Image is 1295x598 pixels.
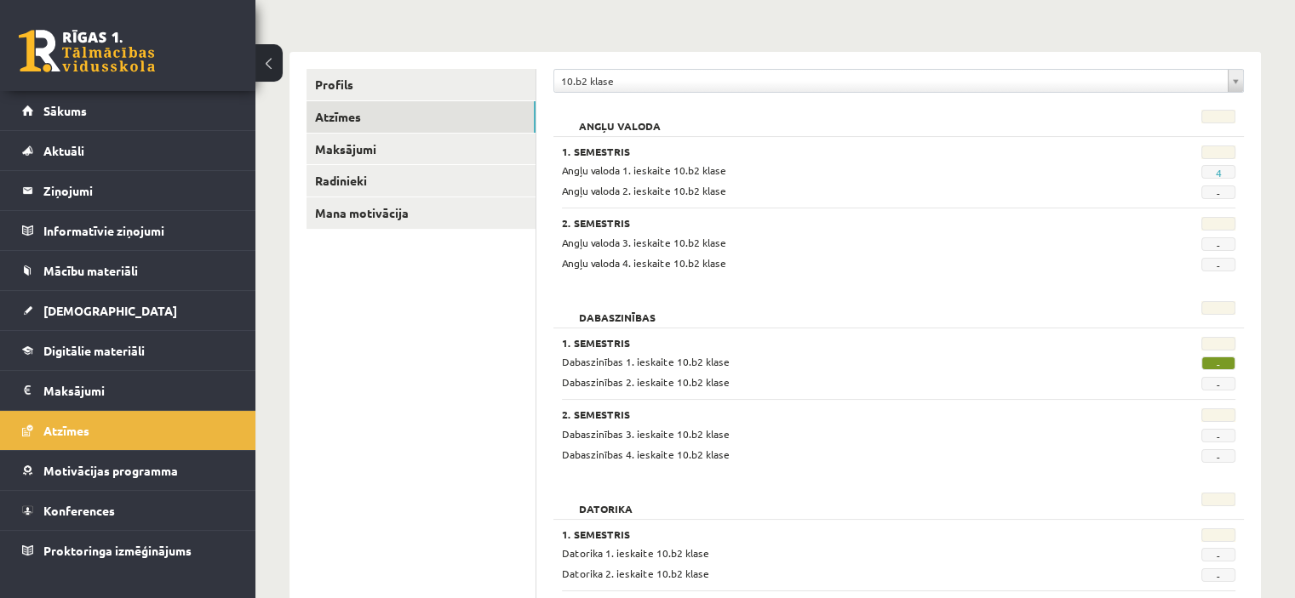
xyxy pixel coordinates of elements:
span: Konferences [43,503,115,518]
span: - [1201,449,1235,463]
span: Dabaszinības 1. ieskaite 10.b2 klase [562,355,730,368]
h3: 1. Semestris [562,528,1119,540]
a: 4 [1215,166,1221,179]
a: Motivācijas programma [22,451,234,490]
h3: 1. Semestris [562,145,1119,157]
span: Aktuāli [43,143,84,158]
span: Digitālie materiāli [43,343,145,358]
span: - [1201,568,1235,582]
span: Atzīmes [43,423,89,438]
span: Mācību materiāli [43,263,138,278]
a: Maksājumi [22,371,234,410]
h2: Dabaszinības [562,301,673,318]
a: Atzīmes [307,101,536,133]
a: Informatīvie ziņojumi [22,211,234,250]
span: Dabaszinības 2. ieskaite 10.b2 klase [562,375,730,389]
h3: 2. Semestris [562,408,1119,420]
a: Atzīmes [22,411,234,450]
a: Profils [307,69,536,100]
a: [DEMOGRAPHIC_DATA] [22,291,234,330]
a: Mana motivācija [307,197,536,229]
h2: Datorika [562,493,650,510]
a: Maksājumi [307,134,536,165]
span: Datorika 1. ieskaite 10.b2 klase [562,546,709,560]
span: - [1201,377,1235,390]
span: Dabaszinības 4. ieskaite 10.b2 klase [562,447,730,461]
a: Radinieki [307,165,536,196]
a: Konferences [22,491,234,530]
a: Rīgas 1. Tālmācības vidusskola [19,30,155,72]
a: Digitālie materiāli [22,331,234,370]
h2: Angļu valoda [562,110,678,127]
span: - [1201,185,1235,199]
h3: 1. Semestris [562,337,1119,349]
span: Sākums [43,103,87,118]
span: - [1201,429,1235,442]
span: [DEMOGRAPHIC_DATA] [43,303,177,318]
span: - [1201,548,1235,561]
h3: 2. Semestris [562,217,1119,229]
a: Mācību materiāli [22,251,234,290]
span: - [1201,237,1235,251]
legend: Informatīvie ziņojumi [43,211,234,250]
a: Sākums [22,91,234,130]
a: Proktoringa izmēģinājums [22,531,234,570]
span: Dabaszinības 3. ieskaite 10.b2 klase [562,427,730,441]
span: Angļu valoda 1. ieskaite 10.b2 klase [562,163,726,177]
span: - [1201,258,1235,271]
span: Datorika 2. ieskaite 10.b2 klase [562,567,709,580]
a: Aktuāli [22,131,234,170]
legend: Maksājumi [43,371,234,410]
span: - [1201,356,1235,370]
span: 10.b2 klase [561,70,1221,92]
legend: Ziņojumi [43,171,234,210]
span: Motivācijas programma [43,463,178,478]
a: 10.b2 klase [554,70,1243,92]
a: Ziņojumi [22,171,234,210]
span: Proktoringa izmēģinājums [43,543,192,558]
span: Angļu valoda 4. ieskaite 10.b2 klase [562,256,726,270]
span: Angļu valoda 3. ieskaite 10.b2 klase [562,236,726,249]
span: Angļu valoda 2. ieskaite 10.b2 klase [562,184,726,197]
